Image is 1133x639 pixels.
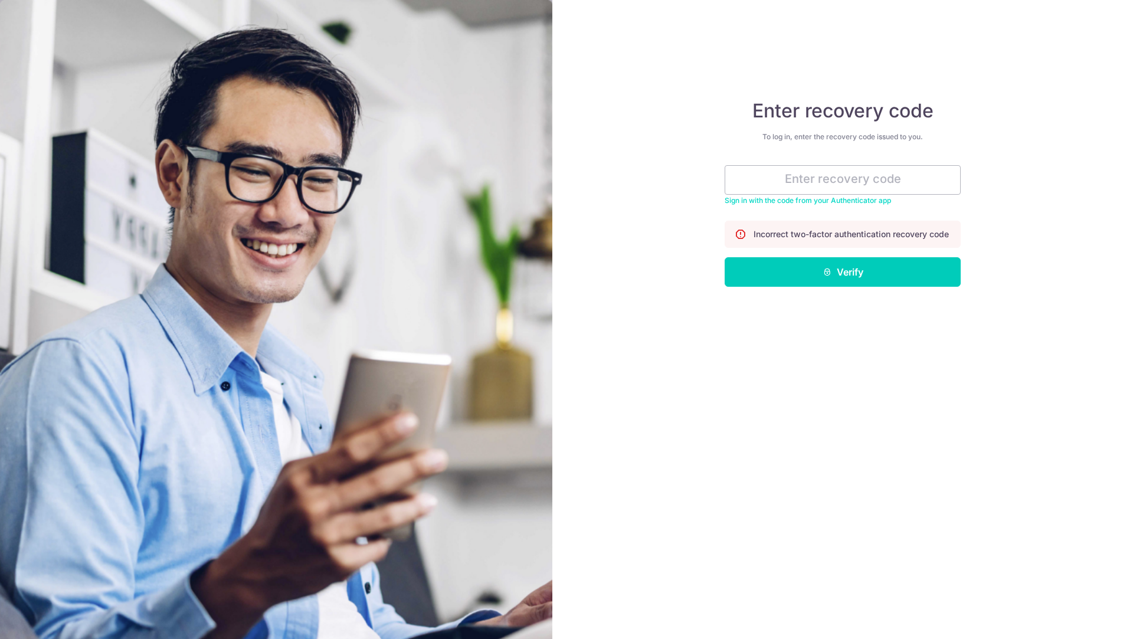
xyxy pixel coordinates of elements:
[725,196,891,205] a: Sign in with the code from your Authenticator app
[754,228,949,240] p: Incorrect two-factor authentication recovery code
[725,165,961,195] input: Enter recovery code
[725,257,961,287] button: Verify
[725,132,961,142] div: To log in, enter the recovery code issued to you.
[725,99,961,123] h4: Enter recovery code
